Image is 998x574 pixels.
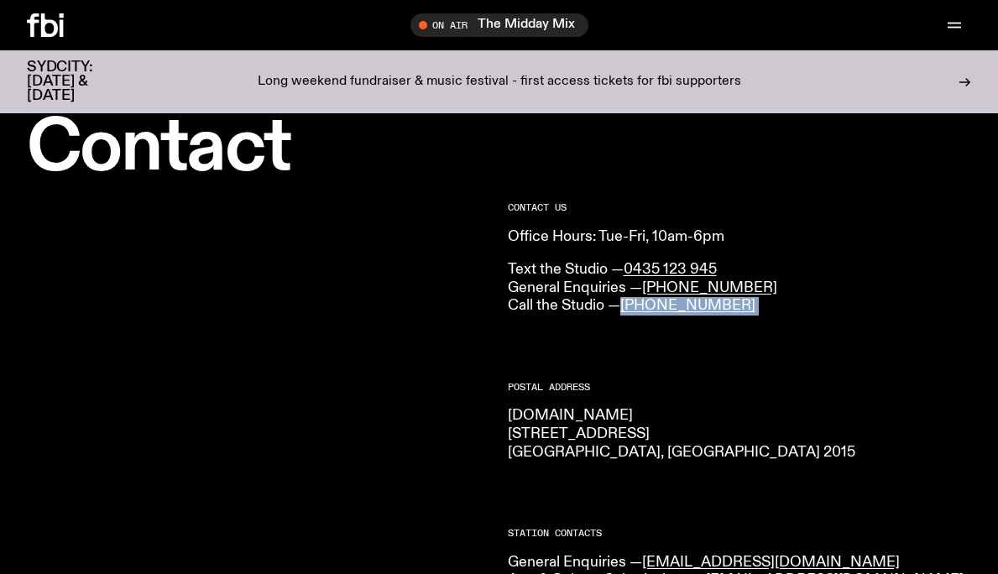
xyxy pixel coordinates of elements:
a: [EMAIL_ADDRESS][DOMAIN_NAME] [642,555,900,570]
a: [PHONE_NUMBER] [620,298,755,313]
h2: Postal Address [508,383,972,392]
h2: CONTACT US [508,203,972,212]
a: [PHONE_NUMBER] [642,280,777,295]
p: Long weekend fundraiser & music festival - first access tickets for fbi supporters [258,75,741,90]
p: Text the Studio — General Enquiries — Call the Studio — [508,261,972,316]
button: On AirThe Midday Mix [410,13,588,37]
a: 0435 123 945 [624,262,717,277]
p: [DOMAIN_NAME] [STREET_ADDRESS] [GEOGRAPHIC_DATA], [GEOGRAPHIC_DATA] 2015 [508,407,972,462]
h1: Contact [27,115,491,183]
h3: SYDCITY: [DATE] & [DATE] [27,60,134,103]
h2: Station Contacts [508,529,972,538]
p: Office Hours: Tue-Fri, 10am-6pm [508,228,972,247]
